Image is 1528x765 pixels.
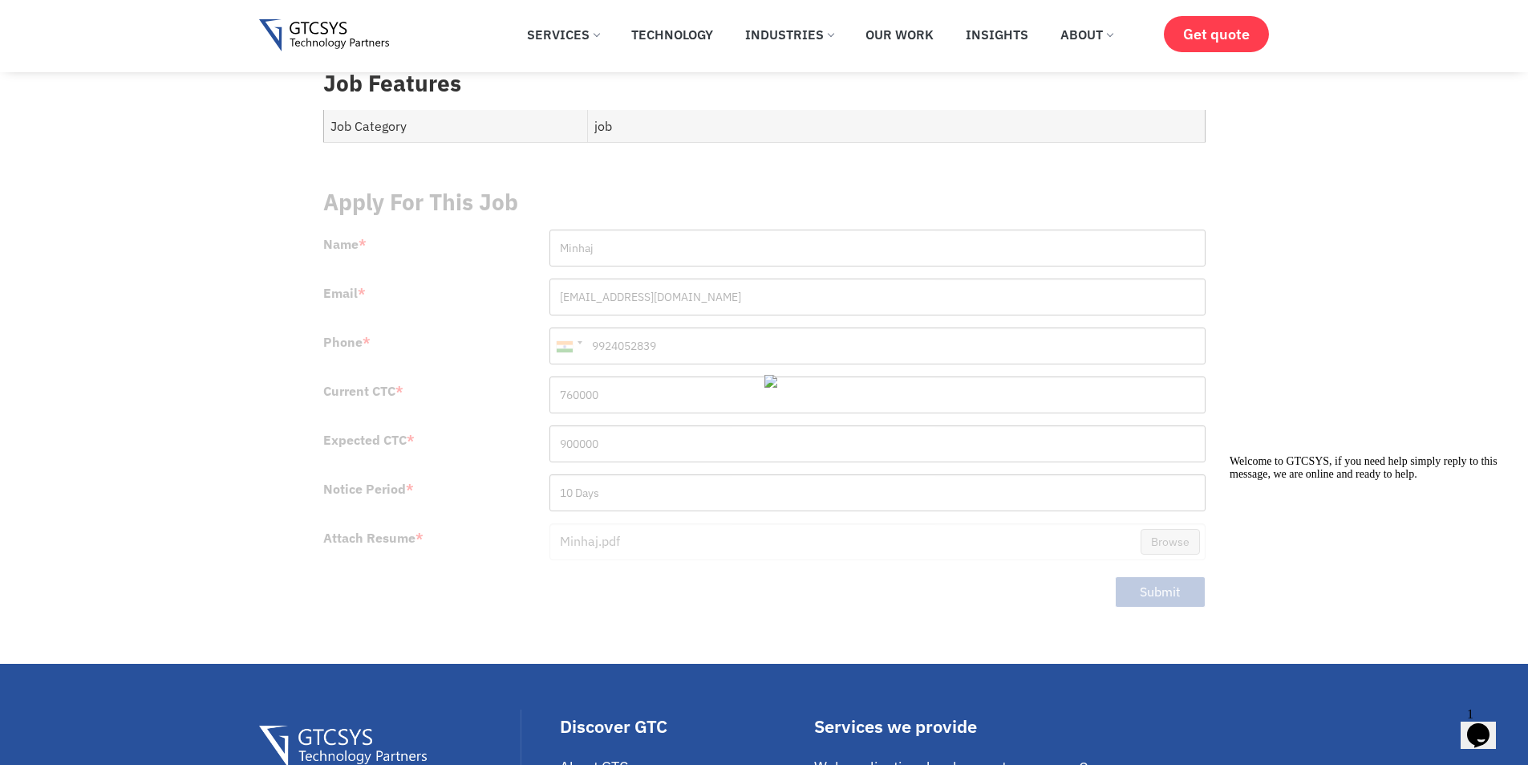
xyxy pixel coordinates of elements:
[323,70,1206,97] h3: Job Features
[733,17,845,52] a: Industries
[259,19,390,52] img: Gtcsys logo
[1223,449,1512,693] iframe: chat widget
[323,110,588,143] td: Job Category
[588,110,1205,143] td: job
[1183,26,1250,43] span: Get quote
[1164,16,1269,52] a: Get quote
[619,17,725,52] a: Technology
[853,17,946,52] a: Our Work
[764,375,828,388] img: loader.gif
[1048,17,1125,52] a: About
[814,718,1063,735] div: Services we provide
[6,6,274,31] span: Welcome to GTCSYS, if you need help simply reply to this message, we are online and ready to help.
[6,6,295,32] div: Welcome to GTCSYS, if you need help simply reply to this message, we are online and ready to help.
[954,17,1040,52] a: Insights
[560,718,806,735] div: Discover GTC
[515,17,611,52] a: Services
[1461,701,1512,749] iframe: chat widget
